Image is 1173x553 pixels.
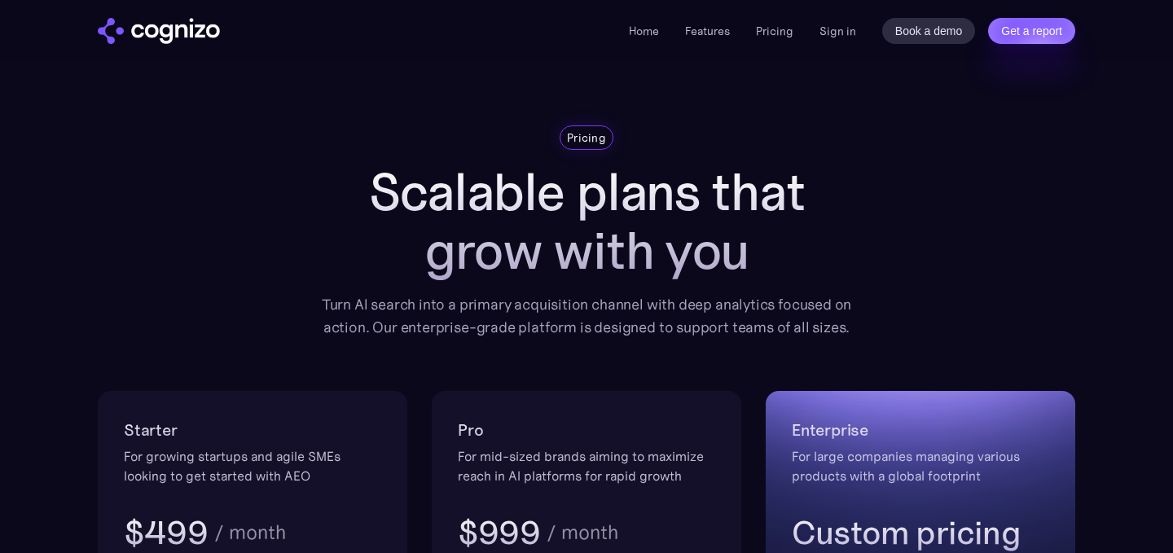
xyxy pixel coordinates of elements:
[124,417,381,443] h2: Starter
[792,417,1049,443] h2: Enterprise
[629,24,659,38] a: Home
[458,446,715,485] div: For mid-sized brands aiming to maximize reach in AI platforms for rapid growth
[792,446,1049,485] div: For large companies managing various products with a global footprint
[988,18,1075,44] a: Get a report
[756,24,793,38] a: Pricing
[882,18,976,44] a: Book a demo
[124,446,381,485] div: For growing startups and agile SMEs looking to get started with AEO
[98,18,220,44] a: home
[310,293,863,339] div: Turn AI search into a primary acquisition channel with deep analytics focused on action. Our ente...
[214,523,286,542] div: / month
[547,523,618,542] div: / month
[685,24,730,38] a: Features
[310,163,863,280] h1: Scalable plans that grow with you
[567,129,606,146] div: Pricing
[458,417,715,443] h2: Pro
[819,21,856,41] a: Sign in
[98,18,220,44] img: cognizo logo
